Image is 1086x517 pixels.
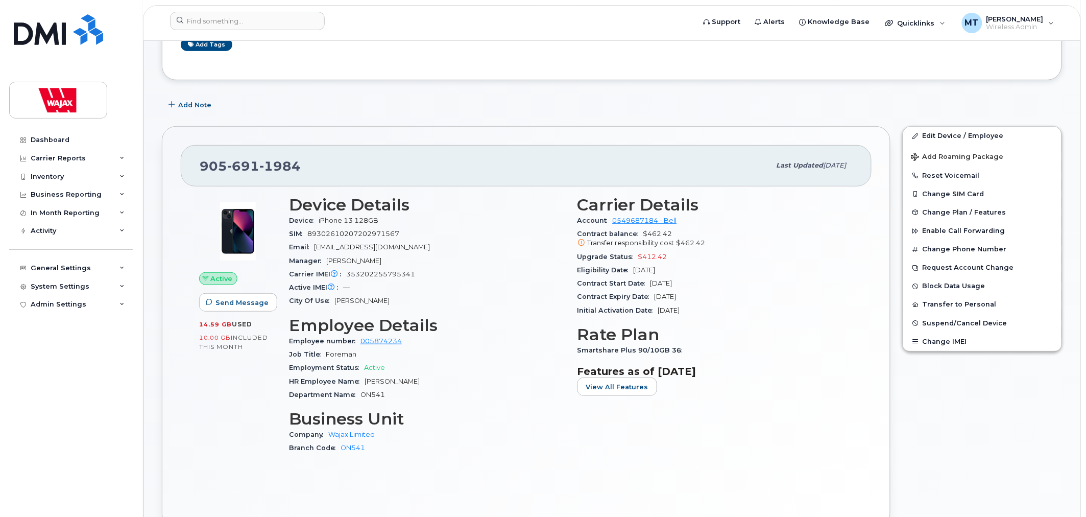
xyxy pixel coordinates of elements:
a: Wajax Limited [328,431,375,438]
span: ON541 [360,391,385,398]
span: [DATE] [824,161,847,169]
span: Company [289,431,328,438]
span: Support [712,17,741,27]
span: Email [289,243,314,251]
h3: Carrier Details [577,196,854,214]
span: $412.42 [638,253,667,261]
span: Upgrade Status [577,253,638,261]
h3: Employee Details [289,316,565,335]
span: Add Note [178,100,211,110]
button: Change Plan / Features [903,203,1061,222]
span: HR Employee Name [289,378,365,385]
span: Employee number [289,337,360,345]
div: Quicklinks [878,13,953,33]
h3: Business Unit [289,410,565,428]
span: Quicklinks [898,19,935,27]
span: used [232,320,252,328]
span: 353202255795341 [346,270,415,278]
span: MT [965,17,979,29]
button: Add Roaming Package [903,146,1061,167]
span: included this month [199,334,268,350]
span: [PERSON_NAME] [334,297,390,304]
button: Reset Voicemail [903,167,1061,185]
span: SIM [289,230,307,238]
span: Active [364,364,385,371]
span: Device [289,217,319,224]
span: Branch Code [289,444,341,452]
span: City Of Use [289,297,334,304]
span: $462.42 [677,239,706,247]
button: Request Account Change [903,258,1061,277]
button: Change SIM Card [903,185,1061,203]
span: Contract Start Date [577,279,650,287]
span: [DATE] [634,266,656,274]
a: Edit Device / Employee [903,127,1061,145]
a: 005874234 [360,337,402,345]
button: Change IMEI [903,333,1061,351]
button: Change Phone Number [903,240,1061,258]
span: View All Features [586,382,648,392]
span: [DATE] [650,279,672,287]
a: ON541 [341,444,365,452]
span: [EMAIL_ADDRESS][DOMAIN_NAME] [314,243,430,251]
span: Contract balance [577,230,643,238]
span: — [343,284,350,291]
span: Transfer responsibility cost [588,239,674,247]
span: Eligibility Date [577,266,634,274]
a: Alerts [748,12,792,32]
span: Wireless Admin [986,23,1044,31]
span: 89302610207202971567 [307,230,399,238]
a: Support [696,12,748,32]
span: Foreman [326,350,356,358]
h3: Features as of [DATE] [577,365,854,378]
span: Account [577,217,613,224]
a: 0549687184 - Bell [613,217,677,224]
span: [PERSON_NAME] [986,15,1044,23]
img: image20231002-3703462-1ig824h.jpeg [207,201,269,262]
span: Change Plan / Features [923,208,1006,216]
span: Initial Activation Date [577,307,658,314]
span: Job Title [289,350,326,358]
span: Last updated [777,161,824,169]
input: Find something... [170,12,325,30]
span: iPhone 13 128GB [319,217,378,224]
span: $462.42 [577,230,854,248]
span: Alerts [764,17,785,27]
span: 10.00 GB [199,334,231,341]
span: Manager [289,257,326,265]
div: Michael Tran [955,13,1061,33]
span: 14.59 GB [199,321,232,328]
span: Active IMEI [289,284,343,291]
a: Knowledge Base [792,12,877,32]
button: View All Features [577,378,657,396]
span: [DATE] [655,293,677,300]
span: Department Name [289,391,360,398]
span: Carrier IMEI [289,270,346,278]
span: Smartshare Plus 90/10GB 36 [577,346,687,354]
span: Active [211,274,233,284]
button: Send Message [199,293,277,312]
span: 1984 [259,158,301,174]
button: Add Note [162,96,220,114]
span: Employment Status [289,364,364,371]
span: 691 [227,158,259,174]
span: Contract Expiry Date [577,293,655,300]
span: 905 [200,158,301,174]
button: Enable Call Forwarding [903,222,1061,240]
span: Send Message [215,298,269,308]
span: Knowledge Base [808,17,870,27]
h3: Rate Plan [577,325,854,344]
span: Suspend/Cancel Device [923,319,1007,327]
span: [PERSON_NAME] [326,257,381,265]
span: [PERSON_NAME] [365,378,420,385]
button: Transfer to Personal [903,295,1061,314]
button: Block Data Usage [903,277,1061,295]
button: Suspend/Cancel Device [903,314,1061,333]
span: [DATE] [658,307,680,314]
span: Add Roaming Package [911,153,1004,162]
a: Add tags [181,38,232,51]
span: Enable Call Forwarding [923,227,1005,235]
h3: Device Details [289,196,565,214]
